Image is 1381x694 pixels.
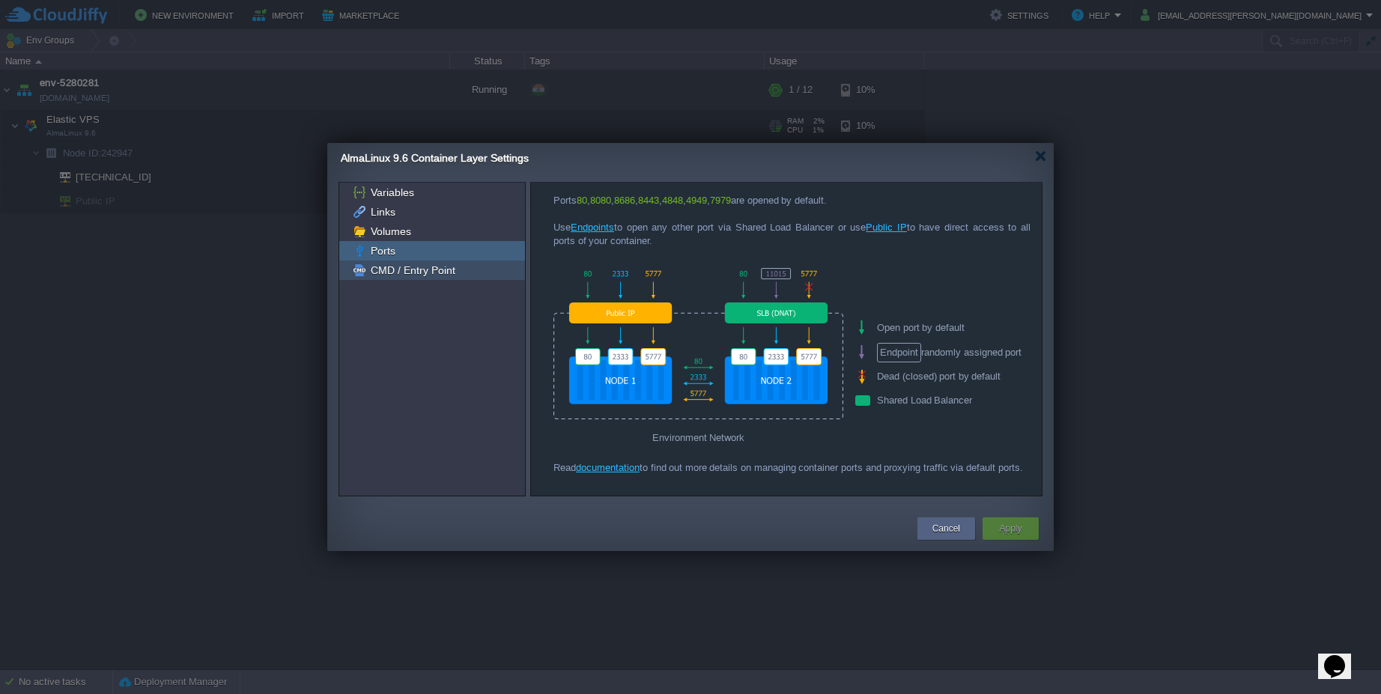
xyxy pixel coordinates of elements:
div: Shared Load Balancer [855,389,1053,413]
iframe: chat widget [1318,634,1366,679]
span: 8686 [614,195,635,206]
button: Cancel [932,521,960,536]
div: Open port by default [855,315,1053,340]
div: Dead (closed) port by default [855,365,1053,389]
span: 8080 [590,195,611,206]
span: Endpoint [877,343,921,362]
span: 4949 [686,195,707,206]
a: Links [368,205,398,219]
div: Read to find out more details on managing container ports and proxying traffic via default ports. [553,461,1031,475]
div: Environment Network [553,424,843,450]
a: Ports [368,244,398,258]
div: Ports , , , , , , are opened by default. Use to open any other port via Shared Load Balancer or u... [553,194,1031,248]
span: 80 [577,195,587,206]
span: 8443 [638,195,659,206]
span: 7979 [710,195,731,206]
span: 4848 [662,195,683,206]
a: Public IP [866,222,907,233]
a: Endpoints [571,222,614,233]
a: CMD / Entry Point [368,264,458,277]
span: AlmaLinux 9.6 Container Layer Settings [341,152,529,164]
a: Variables [368,186,416,199]
div: randomly assigned port [855,340,1053,365]
a: documentation [576,462,640,473]
button: Apply [999,521,1022,536]
a: Volumes [368,225,413,238]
